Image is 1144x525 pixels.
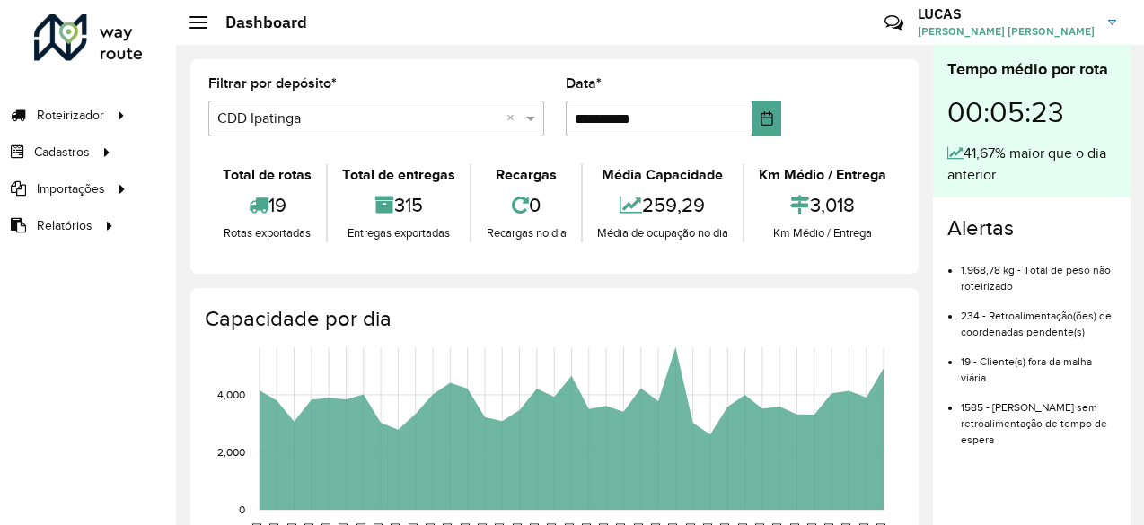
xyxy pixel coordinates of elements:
[213,186,321,224] div: 19
[476,224,576,242] div: Recargas no dia
[961,294,1116,340] li: 234 - Retroalimentação(ões) de coordenadas pendente(s)
[506,108,522,129] span: Clear all
[476,164,576,186] div: Recargas
[749,164,896,186] div: Km Médio / Entrega
[947,215,1116,241] h4: Alertas
[239,503,245,515] text: 0
[332,224,465,242] div: Entregas exportadas
[476,186,576,224] div: 0
[213,164,321,186] div: Total de rotas
[217,446,245,458] text: 2,000
[947,57,1116,82] div: Tempo médio por rota
[37,106,104,125] span: Roteirizador
[918,23,1095,39] span: [PERSON_NAME] [PERSON_NAME]
[961,249,1116,294] li: 1.968,78 kg - Total de peso não roteirizado
[749,224,896,242] div: Km Médio / Entrega
[207,13,307,32] h2: Dashboard
[37,216,92,235] span: Relatórios
[587,186,738,224] div: 259,29
[961,340,1116,386] li: 19 - Cliente(s) fora da malha viária
[961,386,1116,448] li: 1585 - [PERSON_NAME] sem retroalimentação de tempo de espera
[587,224,738,242] div: Média de ocupação no dia
[213,224,321,242] div: Rotas exportadas
[205,306,901,332] h4: Capacidade por dia
[34,143,90,162] span: Cadastros
[749,186,896,224] div: 3,018
[37,179,105,198] span: Importações
[947,82,1116,143] div: 00:05:23
[332,164,465,186] div: Total de entregas
[217,389,245,400] text: 4,000
[332,186,465,224] div: 315
[566,73,602,94] label: Data
[208,73,337,94] label: Filtrar por depósito
[918,5,1095,22] h3: LUCAS
[947,143,1116,186] div: 41,67% maior que o dia anterior
[752,101,781,136] button: Choose Date
[587,164,738,186] div: Média Capacidade
[875,4,913,42] a: Contato Rápido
